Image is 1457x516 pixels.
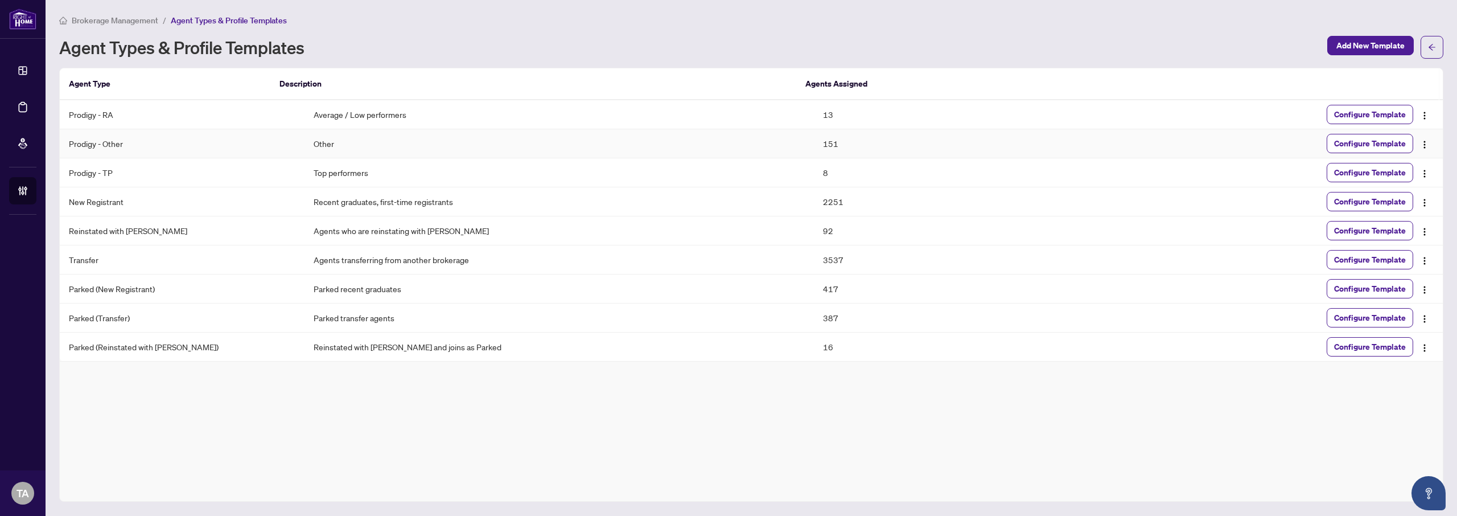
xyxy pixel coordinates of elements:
[1420,285,1429,294] img: Logo
[814,333,1069,362] td: 16
[1327,134,1413,153] button: Configure Template
[814,100,1069,129] td: 13
[796,68,1059,100] th: Agents Assigned
[60,158,304,187] td: Prodigy - TP
[304,158,814,187] td: Top performers
[1334,163,1406,182] span: Configure Template
[60,275,304,304] td: Parked (New Registrant)
[17,485,29,501] span: TA
[1334,338,1406,356] span: Configure Template
[60,304,304,333] td: Parked (Transfer)
[171,15,287,26] span: Agent Types & Profile Templates
[814,187,1069,216] td: 2251
[1415,251,1434,269] button: Logo
[1415,134,1434,153] button: Logo
[304,333,814,362] td: Reinstated with [PERSON_NAME] and joins as Parked
[1327,36,1414,55] button: Add New Template
[60,68,270,100] th: Agent Type
[270,68,796,100] th: Description
[1420,111,1429,120] img: Logo
[304,275,814,304] td: Parked recent graduates
[1415,222,1434,240] button: Logo
[1415,309,1434,327] button: Logo
[1420,256,1429,265] img: Logo
[59,17,67,24] span: home
[1334,222,1406,240] span: Configure Template
[1420,314,1429,323] img: Logo
[60,333,304,362] td: Parked (Reinstated with [PERSON_NAME])
[1327,163,1413,182] button: Configure Template
[1428,43,1436,51] span: arrow-left
[304,304,814,333] td: Parked transfer agents
[1327,192,1413,211] button: Configure Template
[1327,250,1413,269] button: Configure Template
[1334,105,1406,124] span: Configure Template
[1420,169,1429,178] img: Logo
[814,304,1069,333] td: 387
[304,129,814,158] td: Other
[9,9,36,30] img: logo
[60,187,304,216] td: New Registrant
[814,245,1069,275] td: 3537
[60,100,304,129] td: Prodigy - RA
[1334,309,1406,327] span: Configure Template
[814,129,1069,158] td: 151
[1411,476,1446,510] button: Open asap
[1327,308,1413,327] button: Configure Template
[1334,134,1406,153] span: Configure Template
[60,129,304,158] td: Prodigy - Other
[60,216,304,245] td: Reinstated with [PERSON_NAME]
[163,14,166,27] li: /
[1334,251,1406,269] span: Configure Template
[1334,193,1406,211] span: Configure Template
[1327,337,1413,357] button: Configure Template
[814,216,1069,245] td: 92
[1415,163,1434,182] button: Logo
[304,100,814,129] td: Average / Low performers
[1420,227,1429,236] img: Logo
[814,158,1069,187] td: 8
[304,245,814,275] td: Agents transferring from another brokerage
[1415,105,1434,124] button: Logo
[1415,193,1434,211] button: Logo
[60,245,304,275] td: Transfer
[1420,140,1429,149] img: Logo
[304,216,814,245] td: Agents who are reinstating with [PERSON_NAME]
[72,15,158,26] span: Brokerage Management
[1334,280,1406,298] span: Configure Template
[1415,338,1434,356] button: Logo
[1327,105,1413,124] button: Configure Template
[1420,343,1429,353] img: Logo
[1415,280,1434,298] button: Logo
[814,275,1069,304] td: 417
[1327,279,1413,298] button: Configure Template
[1327,221,1413,240] button: Configure Template
[304,187,814,216] td: Recent graduates, first-time registrants
[1420,198,1429,207] img: Logo
[59,38,304,56] h1: Agent Types & Profile Templates
[1336,36,1405,55] span: Add New Template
